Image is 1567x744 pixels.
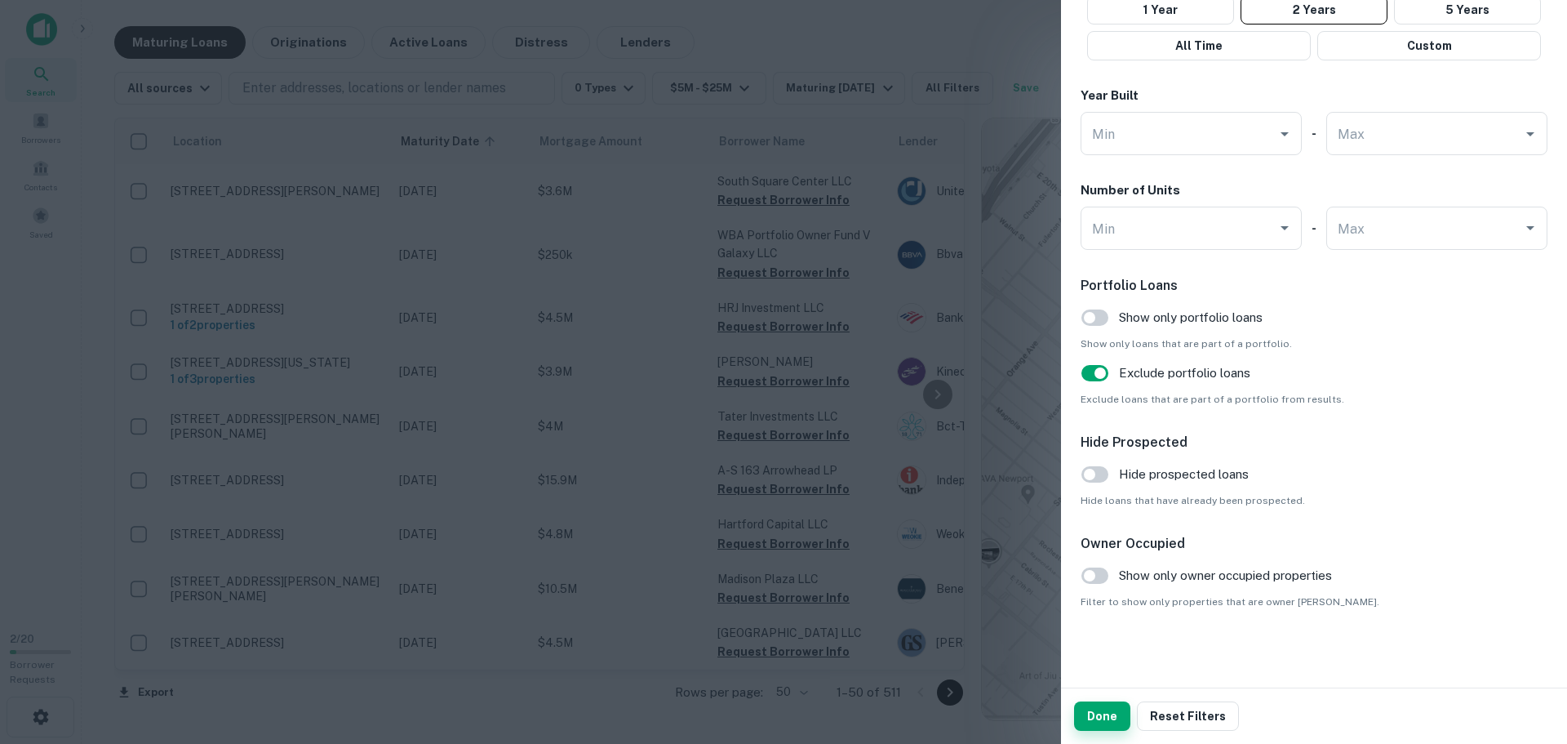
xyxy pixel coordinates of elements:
span: Exclude portfolio loans [1119,363,1250,383]
button: Open [1273,216,1296,239]
span: Hide prospected loans [1119,465,1249,484]
iframe: Chat Widget [1485,613,1567,692]
span: Show only owner occupied properties [1119,566,1332,586]
span: Show only loans that are part of a portfolio. [1081,336,1547,351]
span: Filter to show only properties that are owner [PERSON_NAME]. [1081,595,1547,609]
h6: Number of Units [1081,181,1180,200]
h6: Hide Prospected [1081,433,1547,452]
h6: Year Built [1081,87,1139,105]
button: Done [1074,702,1130,731]
h6: Portfolio Loans [1081,276,1547,296]
span: Exclude loans that are part of a portfolio from results. [1081,392,1547,407]
button: Custom [1317,31,1541,60]
h6: Owner Occupied [1081,534,1547,554]
h6: - [1312,219,1316,238]
span: Hide loans that have already been prospected. [1081,493,1547,508]
button: Reset Filters [1137,702,1239,731]
span: Show only portfolio loans [1119,308,1263,327]
button: All Time [1087,31,1311,60]
button: Open [1273,123,1296,145]
button: Open [1519,123,1542,145]
h6: - [1312,124,1316,143]
button: Open [1519,216,1542,239]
